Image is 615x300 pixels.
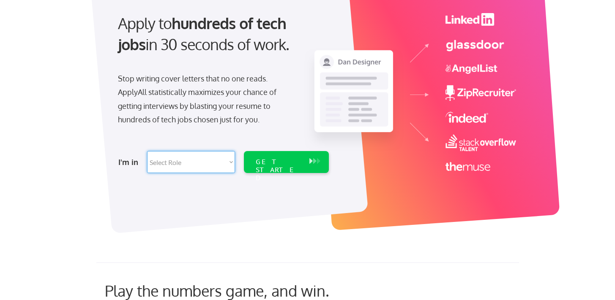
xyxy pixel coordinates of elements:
div: GET STARTED [256,158,301,182]
div: I'm in [118,155,142,169]
div: Apply to in 30 seconds of work. [118,13,325,55]
div: Play the numbers game, and win. [105,281,367,300]
div: Stop writing cover letters that no one reads. ApplyAll statistically maximizes your chance of get... [118,72,292,127]
strong: hundreds of tech jobs [118,14,290,54]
